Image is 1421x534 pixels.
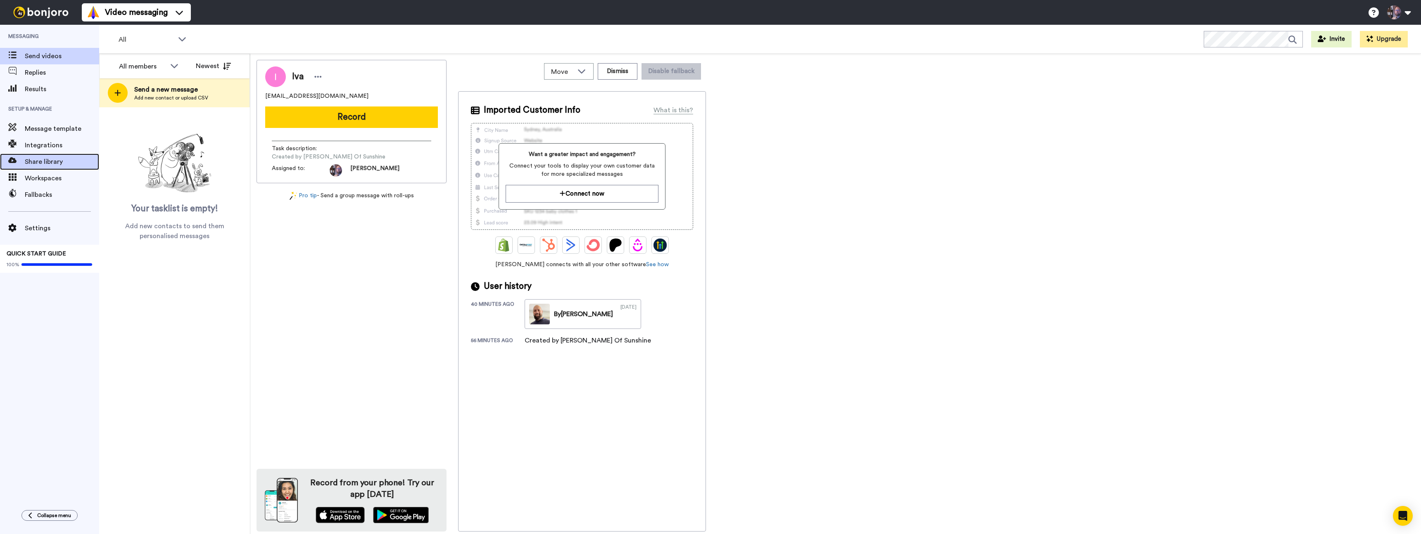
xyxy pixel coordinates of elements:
span: Send videos [25,51,99,61]
span: Fallbacks [25,190,99,200]
span: [PERSON_NAME] [350,164,399,177]
img: Hubspot [542,239,555,252]
img: download [265,478,298,522]
span: Iva [292,71,304,83]
img: ActiveCampaign [564,239,577,252]
button: Record [265,106,438,128]
div: Created by [PERSON_NAME] Of Sunshine [525,336,651,345]
div: Open Intercom Messenger [1393,506,1413,526]
span: Message template [25,124,99,134]
span: [EMAIL_ADDRESS][DOMAIN_NAME] [265,92,368,100]
span: 100% [7,261,19,268]
button: Invite [1311,31,1352,47]
a: See how [646,262,669,267]
span: QUICK START GUIDE [7,251,66,257]
span: Collapse menu [37,512,71,519]
span: Created by [PERSON_NAME] Of Sunshine [272,153,385,161]
span: Want a greater impact and engagement? [506,150,658,158]
div: [DATE] [620,304,637,324]
img: magic-wand.svg [290,191,297,200]
button: Disable fallback [642,63,701,80]
a: Pro tip [290,191,317,200]
span: Replies [25,68,99,78]
span: Settings [25,223,99,233]
img: ready-set-action.png [133,130,216,196]
h4: Record from your phone! Try our app [DATE] [306,477,438,500]
img: ACg8ocI1Ajc69zhPT64uL7NglEanbjxg6twR4mO8su21G_mjUMOYv90w=s96-c [330,164,342,177]
div: 40 minutes ago [471,301,525,329]
img: ConvertKit [587,239,600,252]
span: Imported Customer Info [484,104,580,116]
span: All [119,35,174,45]
div: 56 minutes ago [471,337,525,345]
button: Collapse menu [21,510,78,521]
img: playstore [373,507,429,523]
span: Your tasklist is empty! [131,203,218,215]
button: Connect now [506,185,658,203]
button: Newest [190,58,237,74]
span: Task description : [272,144,330,153]
span: User history [484,280,532,293]
img: Image of Iva [265,66,286,87]
div: - Send a group message with roll-ups [257,191,447,200]
div: By [PERSON_NAME] [554,309,613,319]
img: Shopify [497,239,511,252]
span: Add new contact or upload CSV [134,95,208,101]
button: Dismiss [598,63,637,80]
span: Video messaging [105,7,168,18]
span: Integrations [25,140,99,150]
img: Ontraport [520,239,533,252]
img: bj-logo-header-white.svg [10,7,72,18]
img: GoHighLevel [653,239,667,252]
span: Move [551,67,573,77]
span: Share library [25,157,99,167]
span: Workspaces [25,173,99,183]
div: All members [119,61,166,71]
img: 107f44ee-a53a-4350-aeb5-ab03c758b1e0-thumb.jpg [529,304,550,324]
span: Add new contacts to send them personalised messages [112,221,238,241]
span: Connect your tools to display your own customer data for more specialized messages [506,162,658,178]
img: Patreon [609,239,622,252]
img: Drip [631,239,644,252]
img: vm-color.svg [87,6,100,19]
span: Send a new message [134,85,208,95]
span: Assigned to: [272,164,330,177]
a: By[PERSON_NAME][DATE] [525,299,641,329]
span: [PERSON_NAME] connects with all your other software [471,260,693,269]
img: appstore [316,507,365,523]
span: Results [25,84,99,94]
div: What is this? [653,105,693,115]
button: Upgrade [1360,31,1408,47]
